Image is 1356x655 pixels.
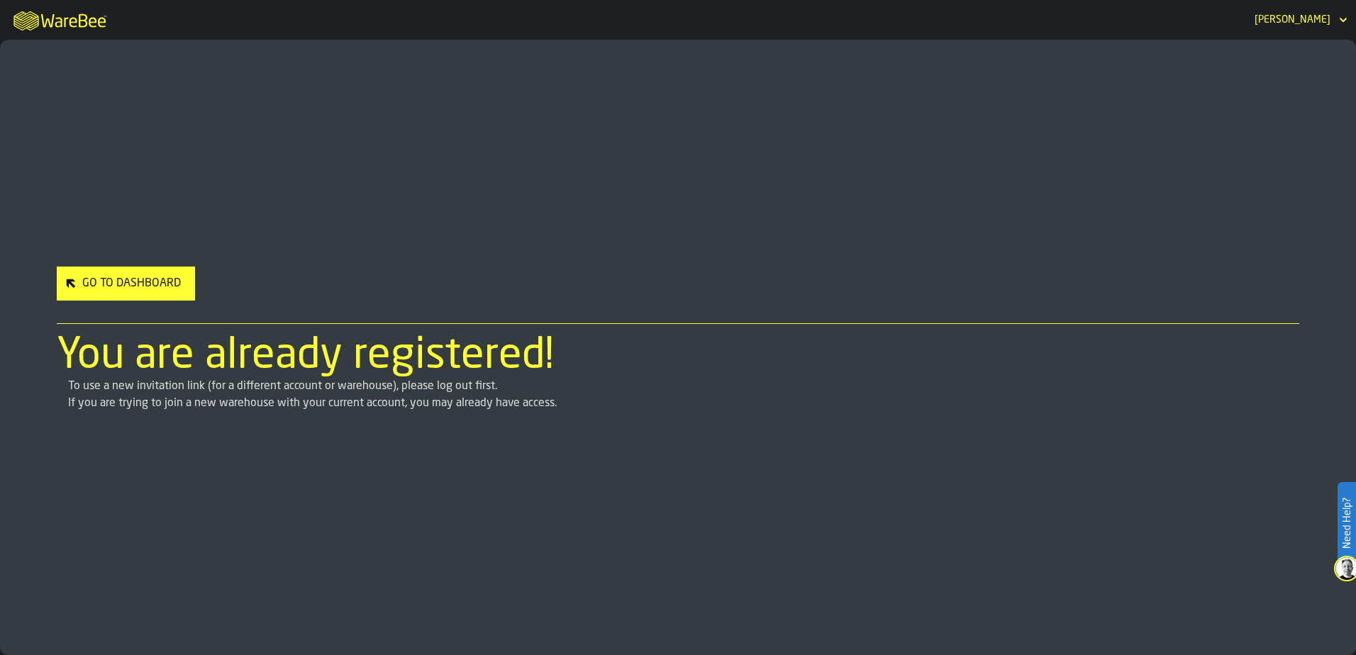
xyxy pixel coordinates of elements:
a: link-to-/ [57,267,195,312]
button: button-Go to Dashboard [57,267,195,301]
div: Go to Dashboard [77,275,187,292]
div: To use a new invitation link (for a different account or warehouse), please log out first. If you... [68,378,1288,412]
label: Need Help? [1339,483,1355,563]
div: DropdownMenuValue-Kelii Reynolds [1255,14,1330,26]
div: DropdownMenuValue-Kelii Reynolds [1249,11,1350,28]
div: You are already registered! [57,335,1299,378]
